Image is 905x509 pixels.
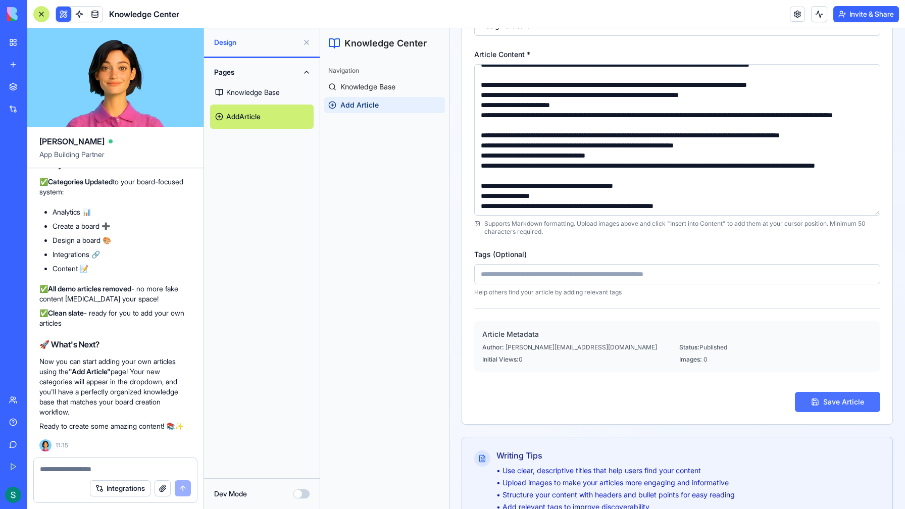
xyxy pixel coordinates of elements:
button: Integrations [90,480,150,496]
strong: Clean slate [48,309,84,317]
span: Knowledge Base [20,54,75,64]
li: Integrations 🔗 [53,249,191,260]
button: Invite & Share [833,6,899,22]
span: Knowledge Center [24,8,107,22]
a: Add Article [4,69,125,85]
span: 11:15 [56,441,68,449]
span: Add Article [20,72,59,82]
span: Design [214,37,298,47]
strong: All demo articles removed [48,284,131,293]
label: Tags (Optional) [154,222,207,230]
p: ✅ - ready for you to add your own articles [39,308,191,328]
h4: Writing Tips [176,421,463,433]
a: Knowledge Base [4,50,125,67]
span: Status: [359,315,379,323]
span: Initial Views: [162,327,198,335]
label: Article Content * [154,22,210,30]
span: Knowledge Center [109,8,179,20]
p: ✅ - no more fake content [MEDICAL_DATA] your space! [39,284,191,304]
p: Help others find your article by adding relevant tags [154,260,560,268]
li: • Add relevant tags to improve discoverability [176,474,463,484]
a: AddArticle [210,105,314,129]
h4: Article Metadata [162,301,552,311]
img: Ella_00000_wcx2te.png [39,439,52,451]
li: Analytics 📊 [53,207,191,217]
li: • Use clear, descriptive titles that help users find your content [176,437,463,447]
div: Navigation [4,34,125,50]
button: Save Article [475,364,560,384]
span: Author: [162,315,184,323]
div: 0 [359,327,552,335]
img: logo [7,7,70,21]
span: Supports Markdown formatting. Upload images above and click "Insert into Content" to add them at ... [164,191,560,208]
span: Images: [359,327,382,335]
p: Ready to create some amazing content! 📚✨ [39,421,191,431]
div: Published [359,315,552,323]
label: Dev Mode [214,489,247,499]
li: • Upload images to make your articles more engaging and informative [176,449,463,460]
span: App Building Partner [39,149,191,168]
li: Design a board 🎨 [53,235,191,245]
li: Create a board ➕ [53,221,191,231]
img: ACg8ocL7dLGPfyQNDcACwQ6_9-wvuMp_eDaN8x775z5Mus8uNywQsA=s96-c [5,487,21,503]
li: • Structure your content with headers and bullet points for easy reading [176,462,463,472]
button: Pages [210,64,314,80]
strong: Categories Updated [48,177,113,186]
p: ✅ to your board-focused system: [39,177,191,197]
a: Knowledge Base [210,80,314,105]
strong: 🚀 What's Next? [39,339,99,349]
div: [PERSON_NAME][EMAIL_ADDRESS][DOMAIN_NAME] [162,315,355,323]
li: Content 📝 [53,264,191,274]
strong: "Add Article" [69,367,111,376]
p: Now you can start adding your own articles using the page! Your new categories will appear in the... [39,357,191,417]
div: 0 [162,327,355,335]
span: [PERSON_NAME] [39,135,105,147]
